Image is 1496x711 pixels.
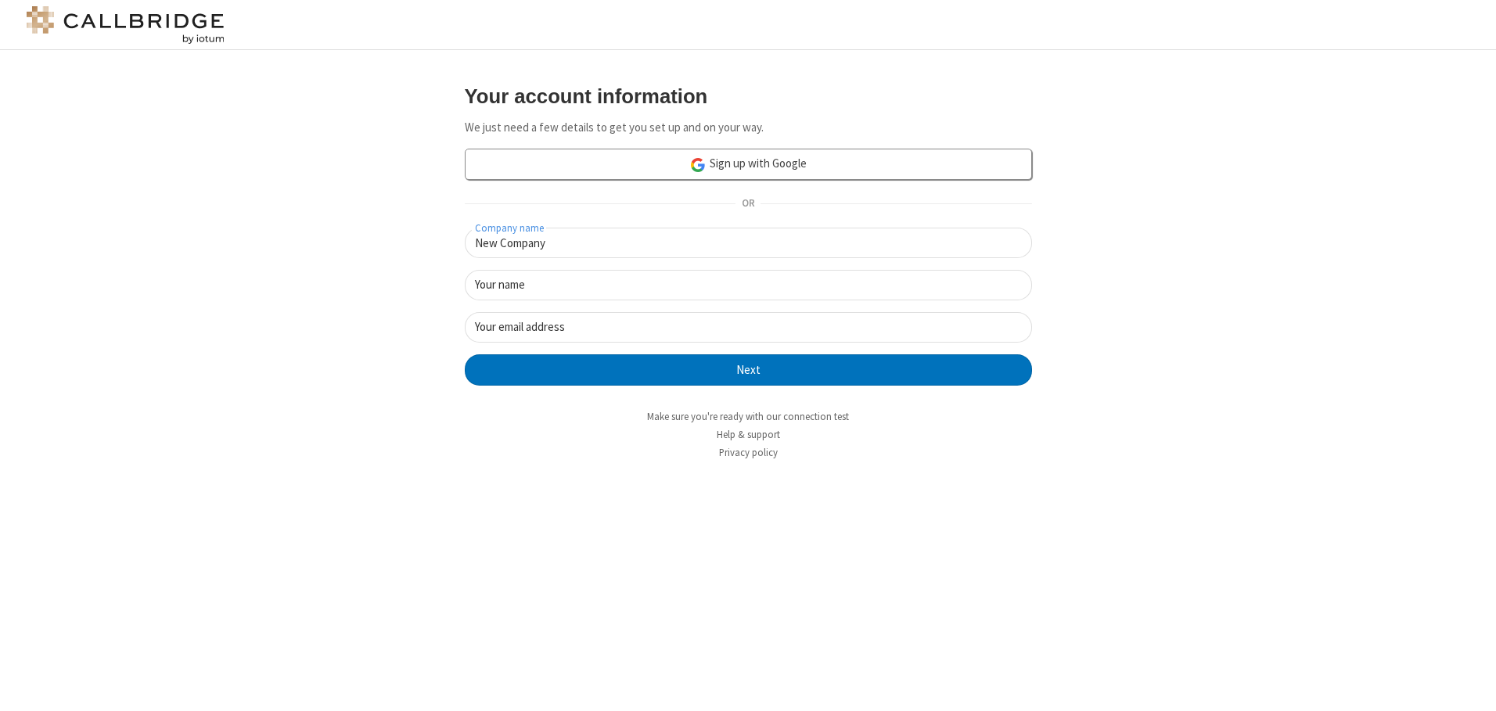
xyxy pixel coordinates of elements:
a: Make sure you're ready with our connection test [647,410,849,423]
h3: Your account information [465,85,1032,107]
p: We just need a few details to get you set up and on your way. [465,119,1032,137]
input: Company name [465,228,1032,258]
img: google-icon.png [689,156,707,174]
a: Help & support [717,428,780,441]
a: Sign up with Google [465,149,1032,180]
button: Next [465,354,1032,386]
span: OR [735,193,761,215]
input: Your email address [465,312,1032,343]
input: Your name [465,270,1032,300]
img: logo@2x.png [23,6,227,44]
a: Privacy policy [719,446,778,459]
